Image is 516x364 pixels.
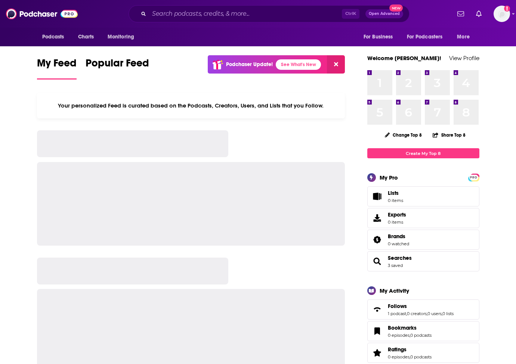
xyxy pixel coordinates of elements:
span: Monitoring [108,32,134,42]
button: open menu [358,30,402,44]
span: 0 items [388,198,403,203]
span: Brands [388,233,405,240]
span: PRO [469,175,478,180]
span: Charts [78,32,94,42]
a: Create My Top 8 [367,148,479,158]
span: Exports [370,213,385,223]
a: Searches [388,255,412,261]
button: Open AdvancedNew [365,9,403,18]
a: 0 lists [442,311,454,316]
a: Follows [370,304,385,315]
a: Brands [388,233,409,240]
span: Logged in as meaghankoppel [494,6,510,22]
span: New [389,4,403,12]
span: Popular Feed [86,57,149,74]
span: , [427,311,427,316]
div: Search podcasts, credits, & more... [129,5,410,22]
span: More [457,32,470,42]
a: Lists [367,186,479,206]
span: Lists [388,190,399,196]
a: PRO [469,174,478,180]
svg: Add a profile image [504,6,510,12]
span: For Podcasters [407,32,443,42]
span: Ratings [367,343,479,363]
a: 1 podcast [388,311,406,316]
button: Show profile menu [494,6,510,22]
a: Exports [367,208,479,228]
span: Exports [388,211,406,218]
img: User Profile [494,6,510,22]
span: , [442,311,442,316]
a: Searches [370,256,385,267]
span: Follows [388,303,407,309]
a: Brands [370,234,385,245]
input: Search podcasts, credits, & more... [149,8,342,20]
span: Bookmarks [367,321,479,341]
a: 0 podcasts [410,333,432,338]
a: 0 creators [407,311,427,316]
span: Brands [367,230,479,250]
span: Ratings [388,346,407,353]
button: open menu [402,30,454,44]
div: My Activity [380,287,409,294]
a: Ratings [370,348,385,358]
span: Lists [388,190,403,196]
button: open menu [102,30,144,44]
span: 0 items [388,220,406,225]
a: 0 users [427,311,442,316]
a: My Feed [37,57,77,80]
img: Podchaser - Follow, Share and Rate Podcasts [6,7,78,21]
a: 0 episodes [388,333,410,338]
span: Bookmarks [388,324,417,331]
span: , [406,311,407,316]
a: Welcome [PERSON_NAME]! [367,55,441,62]
a: Charts [73,30,99,44]
a: Show notifications dropdown [454,7,467,20]
p: Podchaser Update! [226,61,273,68]
a: 3 saved [388,263,403,268]
a: Ratings [388,346,432,353]
a: Follows [388,303,454,309]
a: Popular Feed [86,57,149,80]
a: 0 episodes [388,354,410,360]
a: 0 podcasts [410,354,432,360]
div: Your personalized Feed is curated based on the Podcasts, Creators, Users, and Lists that you Follow. [37,93,345,118]
span: Lists [370,191,385,202]
button: Share Top 8 [432,128,466,142]
a: View Profile [449,55,479,62]
span: Open Advanced [369,12,400,16]
span: Searches [367,251,479,271]
a: Show notifications dropdown [473,7,485,20]
span: Ctrl K [342,9,359,19]
button: open menu [452,30,479,44]
div: My Pro [380,174,398,181]
a: See What's New [276,59,321,70]
span: For Business [364,32,393,42]
span: Follows [367,299,479,320]
a: Bookmarks [370,326,385,336]
span: Podcasts [42,32,64,42]
span: My Feed [37,57,77,74]
button: Change Top 8 [380,130,427,140]
a: 0 watched [388,241,409,246]
a: Bookmarks [388,324,432,331]
button: open menu [37,30,74,44]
